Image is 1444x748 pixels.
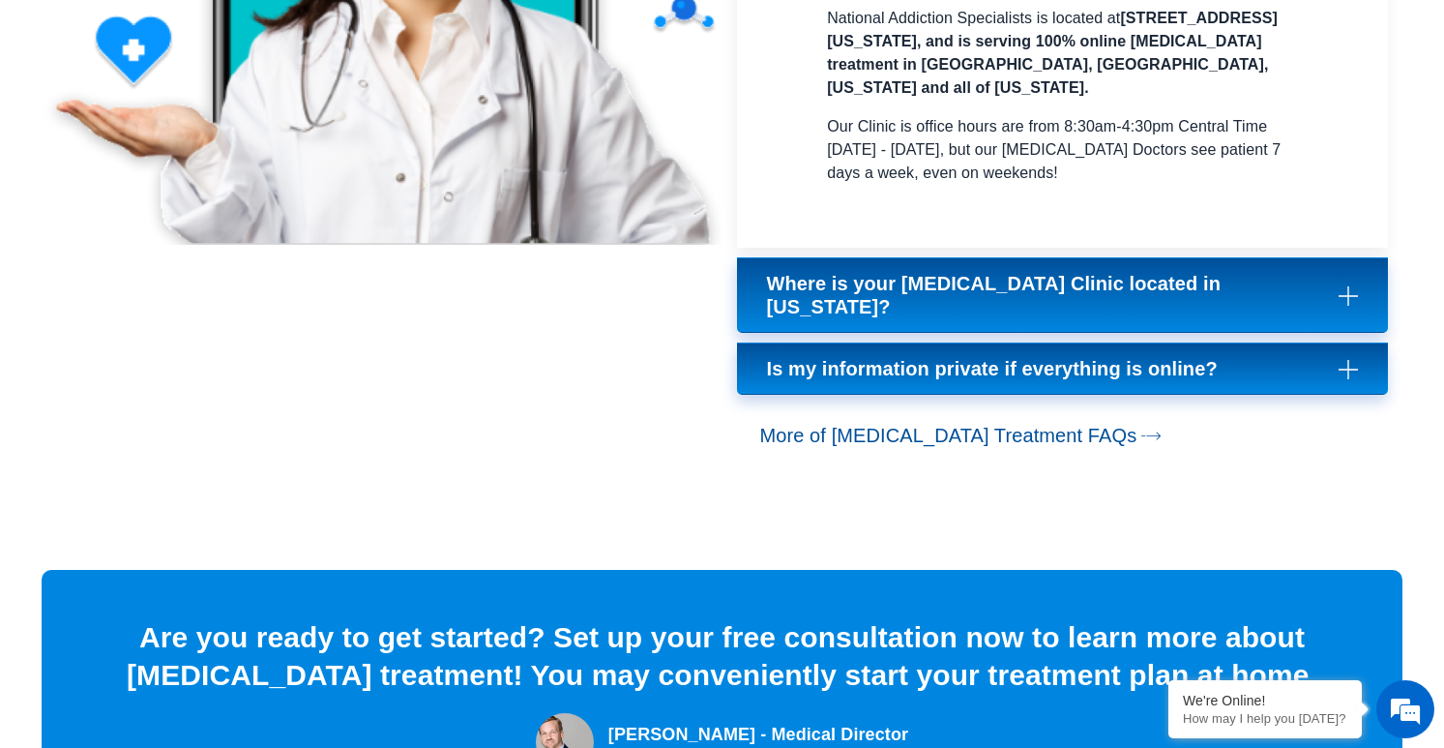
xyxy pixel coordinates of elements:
[827,115,1297,185] p: Our Clinic is office hours are from 8:30am-4:30pm Central Time [DATE] - [DATE], but our [MEDICAL_...
[1183,711,1347,726] p: How may I help you today?
[21,100,50,129] div: Navigation go back
[737,257,1389,333] a: Where is your [MEDICAL_DATA] Clinic located in [US_STATE]?
[827,7,1297,100] p: National Addiction Specialists is located at
[608,722,908,748] div: [PERSON_NAME] - Medical Director
[737,414,1185,459] a: More of [MEDICAL_DATA] Treatment FAQs
[1183,693,1347,708] div: We're Online!
[71,618,1373,694] div: Are you ready to get started? Set up your free consultation now to learn more about [MEDICAL_DATA...
[10,528,368,596] textarea: Type your message and hit 'Enter'
[760,426,1137,447] span: More of [MEDICAL_DATA] Treatment FAQs
[317,10,364,56] div: Minimize live chat window
[112,244,267,439] span: We're online!
[767,272,1359,318] span: Where is your [MEDICAL_DATA] Clinic located in [US_STATE]?
[737,414,1389,459] div: Read more of Suboxone Treatment FAQs
[737,343,1389,395] a: Is my information private if everything is online?
[827,10,1278,96] strong: [STREET_ADDRESS][US_STATE], and is serving 100% online [MEDICAL_DATA] treatment in [GEOGRAPHIC_DA...
[767,357,1227,380] span: Is my information private if everything is online?
[130,102,354,127] div: Chat with us now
